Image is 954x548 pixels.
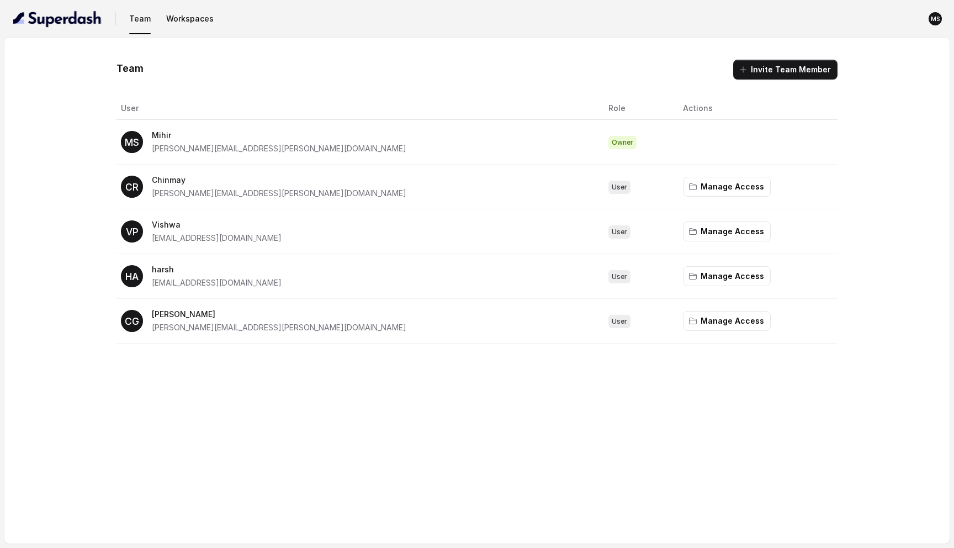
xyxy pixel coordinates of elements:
[683,266,771,286] button: Manage Access
[13,10,102,28] img: light.svg
[608,136,637,149] span: Owner
[152,278,282,287] span: [EMAIL_ADDRESS][DOMAIN_NAME]
[608,225,630,239] span: User
[125,9,155,29] button: Team
[733,60,838,80] button: Invite Team Member
[126,226,139,238] text: VP
[125,315,139,327] text: CG
[152,323,406,332] span: [PERSON_NAME][EMAIL_ADDRESS][PERSON_NAME][DOMAIN_NAME]
[600,97,674,120] th: Role
[116,60,144,77] h1: Team
[152,233,282,243] span: [EMAIL_ADDRESS][DOMAIN_NAME]
[162,9,218,29] button: Workspaces
[125,271,139,282] text: HA
[116,97,600,120] th: User
[683,222,771,241] button: Manage Access
[125,181,139,193] text: CR
[931,15,940,23] text: MS
[683,311,771,331] button: Manage Access
[608,181,630,194] span: User
[674,97,838,120] th: Actions
[125,136,139,148] text: MS
[152,263,282,276] p: harsh
[152,173,406,187] p: Chinmay
[152,144,406,153] span: [PERSON_NAME][EMAIL_ADDRESS][PERSON_NAME][DOMAIN_NAME]
[608,315,630,328] span: User
[152,188,406,198] span: [PERSON_NAME][EMAIL_ADDRESS][PERSON_NAME][DOMAIN_NAME]
[608,270,630,283] span: User
[152,129,406,142] p: Mihir
[152,308,406,321] p: [PERSON_NAME]
[683,177,771,197] button: Manage Access
[152,218,282,231] p: Vishwa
